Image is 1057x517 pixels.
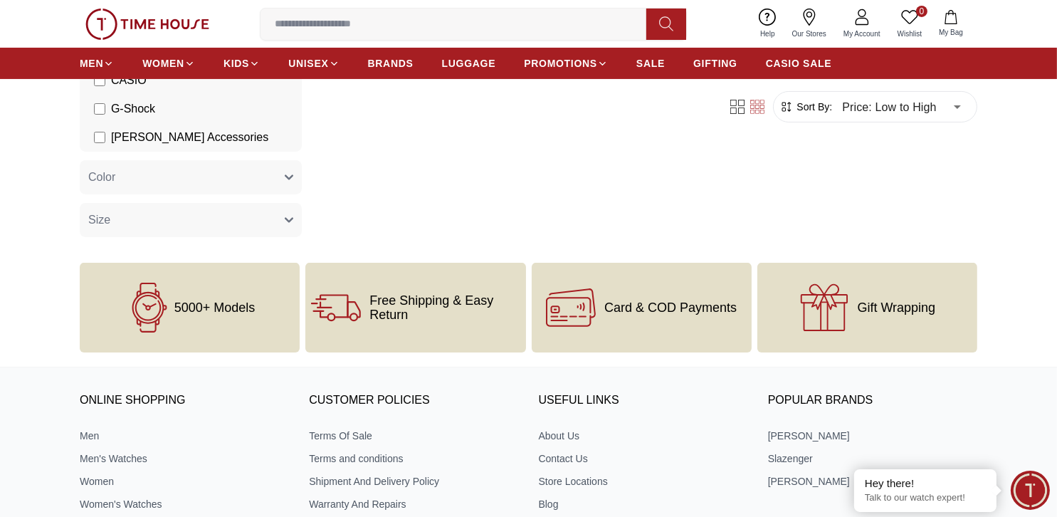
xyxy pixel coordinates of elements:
a: Slazenger [768,451,977,466]
span: Card & COD Payments [604,301,737,315]
span: WOMEN [142,56,184,70]
span: 5000+ Models [174,301,256,315]
button: My Bag [930,7,972,41]
div: Hey there! [865,476,986,491]
a: Women [80,474,289,489]
a: 0Wishlist [889,6,930,42]
a: UNISEX [288,51,339,76]
span: LUGGAGE [442,56,496,70]
a: Blog [539,497,748,511]
h3: CUSTOMER POLICIES [309,390,518,412]
a: Our Stores [784,6,835,42]
span: Size [88,211,110,229]
a: BRANDS [368,51,414,76]
span: Free Shipping & Easy Return [369,293,520,322]
input: CASIO [94,75,105,86]
a: CASIO SALE [766,51,832,76]
a: Women's Watches [80,497,289,511]
h3: ONLINE SHOPPING [80,390,289,412]
input: [PERSON_NAME] Accessories [94,132,105,143]
button: Size [80,203,302,237]
a: KIDS [224,51,260,76]
a: Shipment And Delivery Policy [309,474,518,489]
span: Our Stores [787,28,832,39]
a: GIFTING [693,51,737,76]
span: KIDS [224,56,249,70]
span: 0 [916,6,927,17]
a: About Us [539,429,748,443]
span: Color [88,169,115,186]
span: GIFTING [693,56,737,70]
span: [PERSON_NAME] Accessories [111,129,268,146]
div: Price: Low to High [832,87,971,127]
h3: USEFUL LINKS [539,390,748,412]
a: Terms Of Sale [309,429,518,443]
a: Warranty And Repairs [309,497,518,511]
span: CASIO [111,72,147,89]
img: ... [85,9,209,40]
a: Terms and conditions [309,451,518,466]
a: WOMEN [142,51,195,76]
span: Help [754,28,781,39]
span: G-Shock [111,100,155,117]
span: MEN [80,56,103,70]
span: BRANDS [368,56,414,70]
div: Chat Widget [1011,471,1050,510]
button: Color [80,160,302,194]
input: G-Shock [94,103,105,115]
a: Men [80,429,289,443]
h3: Popular Brands [768,390,977,412]
span: Gift Wrapping [858,301,936,315]
a: Store Locations [539,474,748,489]
a: MEN [80,51,114,76]
span: SALE [636,56,665,70]
a: PROMOTIONS [524,51,608,76]
span: PROMOTIONS [524,56,597,70]
a: LUGGAGE [442,51,496,76]
span: My Account [838,28,886,39]
a: SALE [636,51,665,76]
span: My Bag [933,27,969,38]
button: Sort By: [779,100,832,114]
a: [PERSON_NAME] [768,474,977,489]
a: [PERSON_NAME] [768,429,977,443]
span: CASIO SALE [766,56,832,70]
p: Talk to our watch expert! [865,492,986,504]
a: Help [752,6,784,42]
span: Sort By: [794,100,832,114]
span: Wishlist [892,28,927,39]
a: Contact Us [539,451,748,466]
span: UNISEX [288,56,328,70]
a: Men's Watches [80,451,289,466]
